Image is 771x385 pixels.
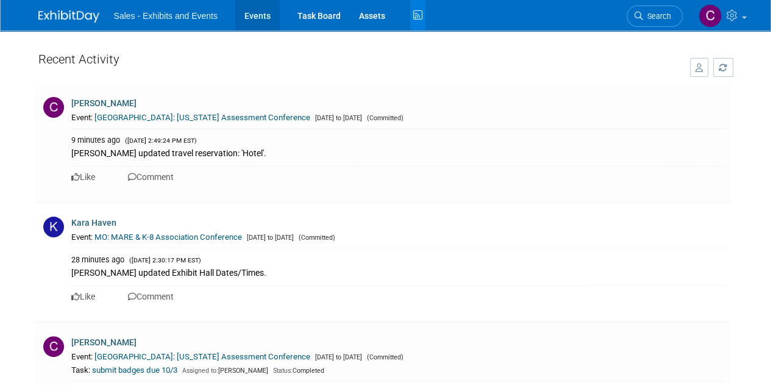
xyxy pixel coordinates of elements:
a: Like [71,292,95,301]
a: [PERSON_NAME] [71,98,137,108]
span: Search [643,12,671,21]
div: Recent Activity [38,46,678,78]
img: K.jpg [43,217,64,237]
a: Like [71,172,95,182]
span: Sales - Exhibits and Events [114,11,218,21]
a: [PERSON_NAME] [71,337,137,347]
span: [PERSON_NAME] [179,367,268,375]
span: ([DATE] 2:49:24 PM EST) [122,137,197,145]
span: Assigned to: [182,367,218,375]
span: Completed [270,367,324,375]
span: [DATE] to [DATE] [312,353,362,361]
a: [GEOGRAPHIC_DATA]: [US_STATE] Assessment Conference [94,352,310,361]
img: Christine Lurz [698,4,722,27]
img: ExhibitDay [38,10,99,23]
span: Event: [71,352,93,361]
a: MO: MARE & K-8 Association Conference [94,232,242,242]
span: 28 minutes ago [71,255,124,264]
a: [GEOGRAPHIC_DATA]: [US_STATE] Assessment Conference [94,113,310,122]
a: submit badges due 10/3 [92,365,177,375]
a: Comment [128,292,174,301]
span: 9 minutes ago [71,135,120,145]
a: Kara Haven [71,218,116,228]
span: (Committed) [364,114,403,122]
img: C.jpg [43,336,64,357]
span: [DATE] to [DATE] [312,114,362,122]
span: Event: [71,113,93,122]
div: [PERSON_NAME] updated travel reservation: 'Hotel'. [71,146,725,159]
span: (Committed) [364,353,403,361]
span: ([DATE] 2:30:17 PM EST) [126,256,201,264]
span: Event: [71,232,93,242]
a: Search [627,5,683,27]
span: Status: [273,367,293,375]
span: (Committed) [296,234,335,242]
a: Comment [128,172,174,182]
div: [PERSON_NAME] updated Exhibit Hall Dates/Times. [71,265,725,279]
span: [DATE] to [DATE] [244,234,294,242]
img: C.jpg [43,97,64,118]
span: Task: [71,365,90,375]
